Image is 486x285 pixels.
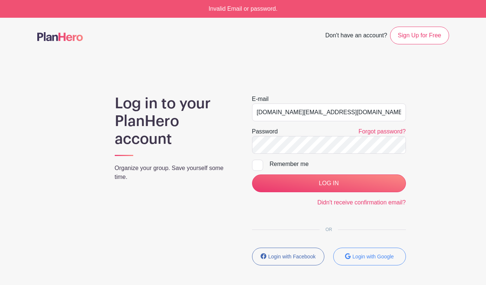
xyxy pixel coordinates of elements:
button: Login with Google [333,248,406,265]
div: Remember me [270,160,406,169]
img: logo-507f7623f17ff9eddc593b1ce0a138ce2505c220e1c5a4e2b4648c50719b7d32.svg [37,32,83,41]
input: e.g. julie@eventco.com [252,104,406,121]
a: Forgot password? [358,128,406,135]
small: Login with Facebook [268,254,316,259]
button: Login with Facebook [252,248,325,265]
h1: Log in to your PlanHero account [115,95,234,148]
input: LOG IN [252,174,406,192]
span: Don't have an account? [325,28,387,44]
label: E-mail [252,95,269,104]
span: OR [320,227,338,232]
label: Password [252,127,278,136]
small: Login with Google [352,254,394,259]
a: Didn't receive confirmation email? [317,199,406,206]
a: Sign Up for Free [390,27,449,44]
p: Organize your group. Save yourself some time. [115,164,234,181]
